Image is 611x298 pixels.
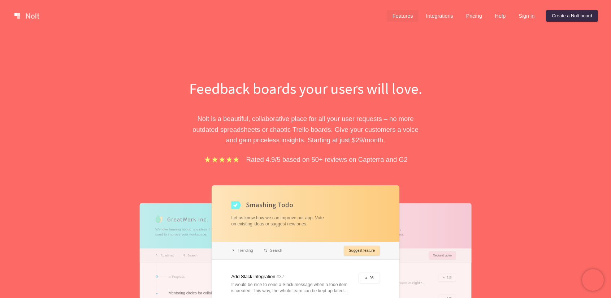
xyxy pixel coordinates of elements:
[489,10,512,22] a: Help
[582,269,604,291] iframe: Chatra live chat
[387,10,419,22] a: Features
[203,155,240,164] img: stars.b067e34983.png
[460,10,488,22] a: Pricing
[181,78,430,99] h1: Feedback boards your users will love.
[246,154,408,165] p: Rated 4.9/5 based on 50+ reviews on Capterra and G2
[420,10,459,22] a: Integrations
[181,113,430,145] p: Nolt is a beautiful, collaborative place for all your user requests – no more outdated spreadshee...
[546,10,598,22] a: Create a Nolt board
[513,10,540,22] a: Sign in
